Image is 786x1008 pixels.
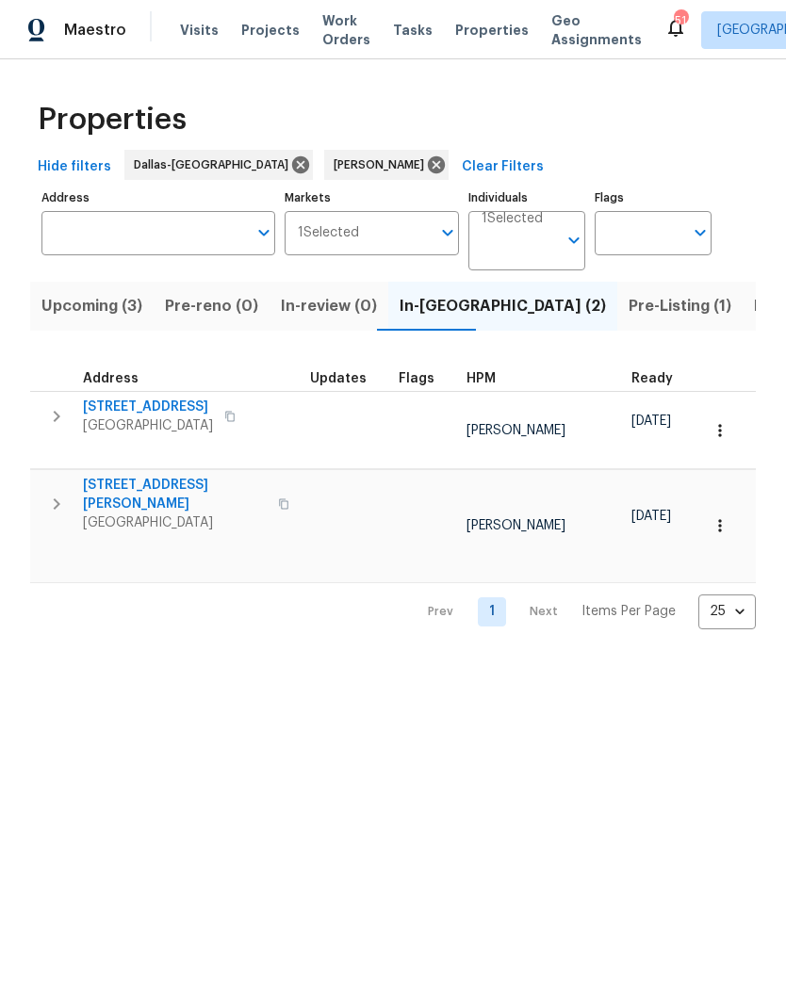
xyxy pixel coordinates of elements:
[467,424,565,437] span: [PERSON_NAME]
[165,293,258,319] span: Pre-reno (0)
[629,293,731,319] span: Pre-Listing (1)
[468,192,585,203] label: Individuals
[400,293,606,319] span: In-[GEOGRAPHIC_DATA] (2)
[631,372,690,385] div: Earliest renovation start date (first business day after COE or Checkout)
[454,150,551,185] button: Clear Filters
[462,155,544,179] span: Clear Filters
[551,11,642,49] span: Geo Assignments
[478,597,506,626] a: Goto page 1
[561,227,587,253] button: Open
[64,21,126,40] span: Maestro
[285,192,460,203] label: Markets
[393,24,433,37] span: Tasks
[83,372,139,385] span: Address
[482,211,543,227] span: 1 Selected
[687,219,713,246] button: Open
[410,594,756,629] nav: Pagination Navigation
[124,150,313,180] div: Dallas-[GEOGRAPHIC_DATA]
[83,398,213,416] span: [STREET_ADDRESS]
[83,513,267,532] span: [GEOGRAPHIC_DATA]
[698,587,756,636] div: 25
[581,602,676,621] p: Items Per Page
[631,415,671,428] span: [DATE]
[83,476,267,513] span: [STREET_ADDRESS][PERSON_NAME]
[631,510,671,523] span: [DATE]
[631,372,673,385] span: Ready
[281,293,377,319] span: In-review (0)
[399,372,434,385] span: Flags
[455,21,529,40] span: Properties
[38,155,111,179] span: Hide filters
[38,110,187,129] span: Properties
[467,372,496,385] span: HPM
[334,155,432,174] span: [PERSON_NAME]
[467,519,565,532] span: [PERSON_NAME]
[322,11,370,49] span: Work Orders
[251,219,277,246] button: Open
[674,11,687,30] div: 51
[324,150,449,180] div: [PERSON_NAME]
[298,225,359,241] span: 1 Selected
[134,155,296,174] span: Dallas-[GEOGRAPHIC_DATA]
[241,21,300,40] span: Projects
[595,192,712,203] label: Flags
[30,150,119,185] button: Hide filters
[310,372,367,385] span: Updates
[41,192,275,203] label: Address
[180,21,219,40] span: Visits
[434,219,461,246] button: Open
[83,416,213,435] span: [GEOGRAPHIC_DATA]
[41,293,142,319] span: Upcoming (3)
